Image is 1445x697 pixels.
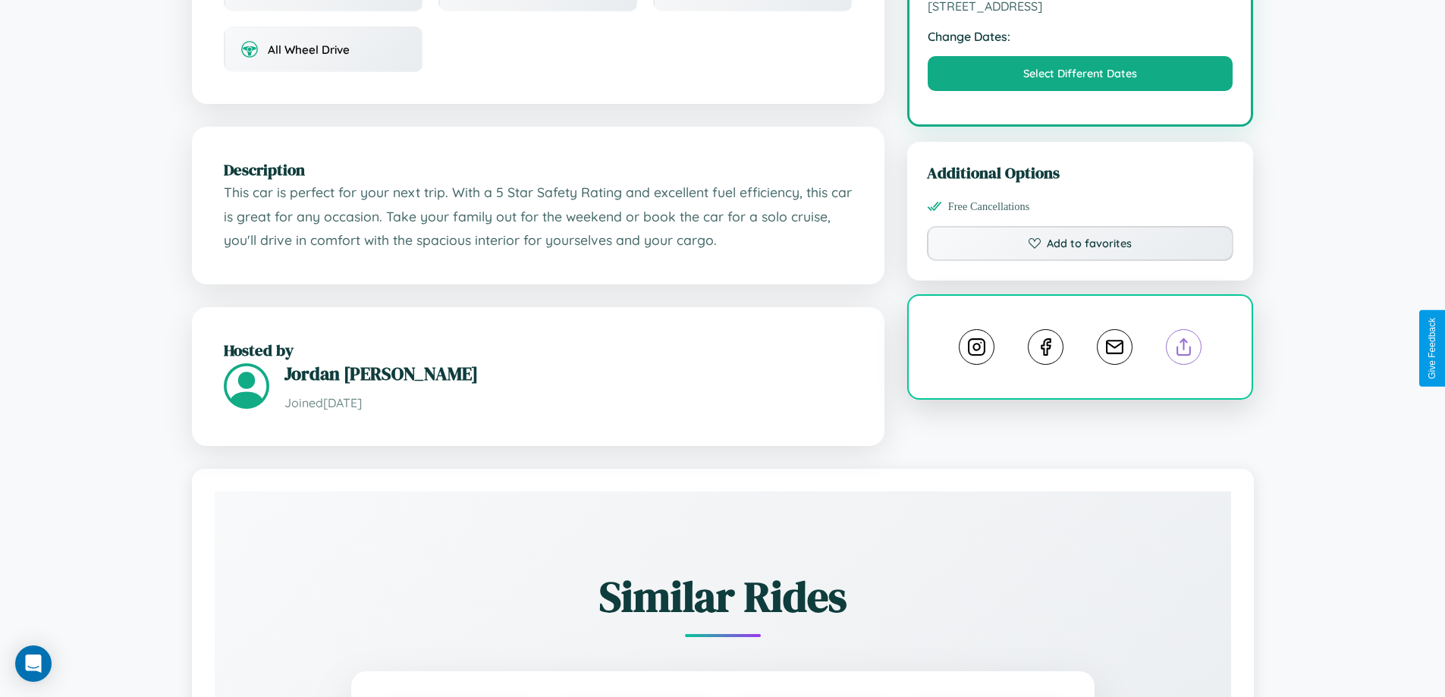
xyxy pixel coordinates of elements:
h2: Hosted by [224,339,853,361]
button: Select Different Dates [928,56,1233,91]
h3: Jordan [PERSON_NAME] [284,361,853,386]
strong: Change Dates: [928,29,1233,44]
div: Open Intercom Messenger [15,645,52,682]
div: Give Feedback [1427,318,1437,379]
span: All Wheel Drive [268,42,350,57]
button: Add to favorites [927,226,1234,261]
p: Joined [DATE] [284,392,853,414]
span: Free Cancellations [948,200,1030,213]
h2: Similar Rides [268,567,1178,626]
h2: Description [224,159,853,181]
h3: Additional Options [927,162,1234,184]
p: This car is perfect for your next trip. With a 5 Star Safety Rating and excellent fuel efficiency... [224,181,853,253]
